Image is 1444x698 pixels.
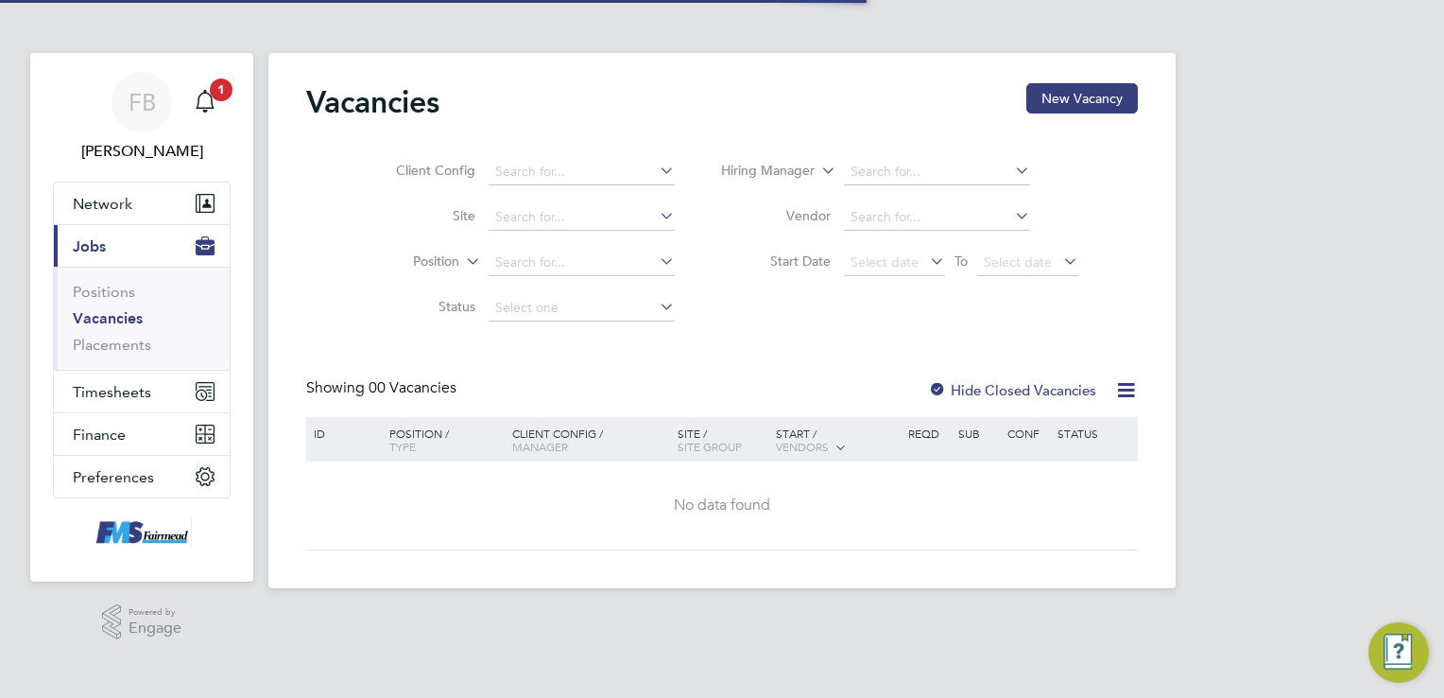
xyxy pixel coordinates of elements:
a: FB[PERSON_NAME] [53,72,231,163]
span: Select date [984,253,1052,270]
div: Position / [375,417,507,462]
a: Vacancies [73,309,143,327]
span: Preferences [73,468,154,486]
div: Client Config / [507,417,673,462]
span: Engage [129,620,181,637]
div: Showing [306,378,460,398]
span: FB [129,90,156,114]
label: Position [351,253,459,271]
div: Sub [954,417,1003,449]
img: f-mead-logo-retina.png [92,517,192,548]
div: Site / [673,417,772,462]
a: Go to home page [53,517,231,548]
span: Site Group [678,439,742,454]
label: Status [367,298,475,315]
span: Jobs [73,237,106,255]
span: Fiona Bird [53,140,231,163]
input: Search for... [489,250,675,276]
div: No data found [309,496,1135,515]
a: Powered byEngage [102,604,182,640]
div: Reqd [903,417,953,449]
label: Hide Closed Vacancies [928,381,1096,399]
button: Preferences [54,456,230,497]
a: Placements [73,336,151,354]
span: Powered by [129,604,181,620]
label: Site [367,207,475,224]
span: Finance [73,426,126,444]
div: Start / [771,417,903,464]
input: Search for... [489,159,675,185]
button: Engage Resource Center [1368,622,1429,683]
input: Search for... [844,204,1030,231]
span: Vendors [776,439,829,454]
div: ID [309,417,375,449]
span: 00 Vacancies [369,378,456,397]
label: Client Config [367,162,475,179]
button: Timesheets [54,371,230,412]
button: Jobs [54,225,230,267]
div: Status [1053,417,1135,449]
span: Manager [512,439,568,454]
a: 1 [186,72,224,132]
span: Network [73,195,132,213]
span: Timesheets [73,383,151,401]
button: New Vacancy [1026,83,1138,113]
label: Start Date [722,253,831,270]
button: Network [54,183,230,224]
label: Hiring Manager [706,162,815,181]
div: Conf [1003,417,1052,449]
h2: Vacancies [306,83,439,121]
input: Search for... [844,159,1030,185]
div: Jobs [54,267,230,370]
input: Search for... [489,204,675,231]
button: Finance [54,413,230,455]
label: Vendor [722,207,831,224]
a: Positions [73,283,135,301]
span: To [949,249,973,273]
input: Select one [489,295,675,322]
span: 1 [210,79,232,101]
span: Select date [851,253,919,270]
span: Type [389,439,416,454]
nav: Main navigation [30,53,253,582]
